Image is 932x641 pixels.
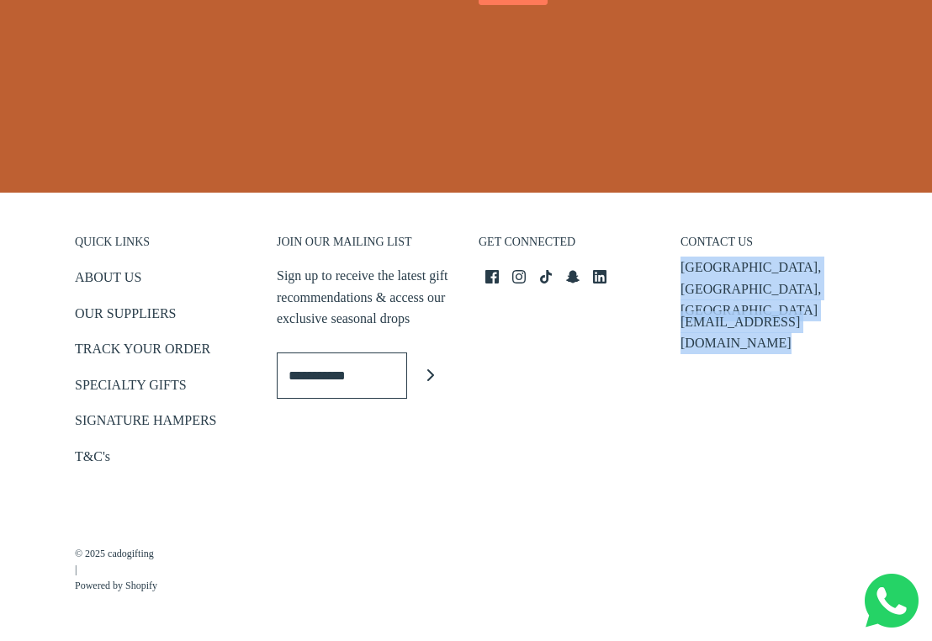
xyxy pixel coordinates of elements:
[75,410,216,437] a: SIGNATURE HAMPERS
[680,257,857,321] p: [GEOGRAPHIC_DATA], [GEOGRAPHIC_DATA], [GEOGRAPHIC_DATA]
[220,71,304,84] span: Company name
[277,265,453,330] p: Sign up to receive the latest gift recommendations & access our exclusive seasonal drops
[407,352,453,399] button: Join
[220,140,300,153] span: Number of gifts
[220,2,275,15] span: Last name
[75,267,141,294] a: ABOUT US
[75,546,157,562] a: © 2025 cadogifting
[75,303,176,331] a: OUR SUPPLIERS
[75,578,157,594] a: Powered by Shopify
[75,529,157,595] p: |
[75,235,252,258] h3: QUICK LINKS
[479,235,655,258] h3: GET CONNECTED
[680,235,857,258] h3: CONTACT US
[865,574,919,628] img: Whatsapp
[680,311,857,354] p: [EMAIL_ADDRESS][DOMAIN_NAME]
[75,446,110,474] a: T&C's
[277,235,453,258] h3: JOIN OUR MAILING LIST
[277,352,407,399] input: Enter email
[75,338,210,366] a: TRACK YOUR ORDER
[75,374,187,402] a: SPECIALTY GIFTS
